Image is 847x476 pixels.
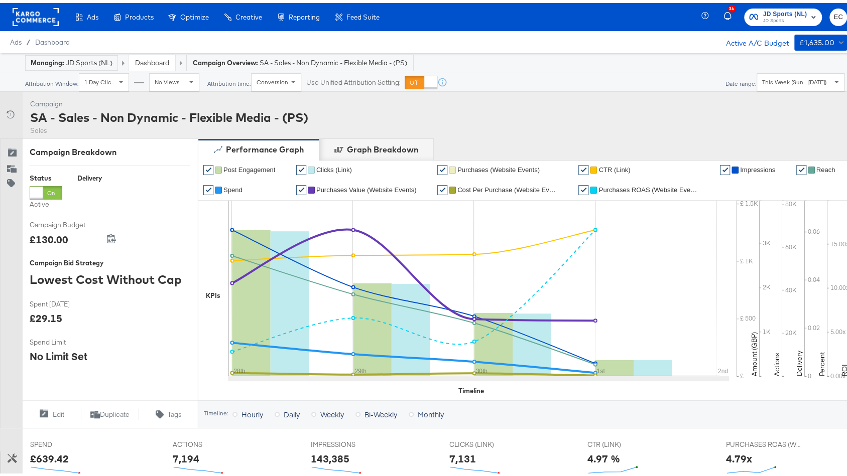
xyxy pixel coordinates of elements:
span: Bi-Weekly [365,406,397,416]
div: Campaign Bid Strategy [30,255,190,265]
button: Tags [139,405,198,417]
div: 7,194 [173,448,199,463]
span: EC [833,9,843,20]
span: Purchases ROAS (Website Events) [598,183,699,191]
span: JD Sports (NL) [763,6,807,17]
div: 4.97 % [587,448,620,463]
div: 143,385 [311,448,349,463]
span: Spend [223,183,243,191]
div: 7,131 [449,448,476,463]
span: Creative [235,10,262,18]
div: JD Sports (NL) [31,55,112,65]
span: Tags [168,407,182,416]
span: Hourly [241,406,263,416]
a: ✔ [720,162,730,172]
div: £1,635.00 [799,34,835,46]
span: Products [125,10,154,18]
text: Actions [772,350,781,373]
span: Purchases (Website Events) [457,163,540,171]
div: Timeline [458,383,484,393]
span: CTR (Link) [598,163,630,171]
span: CLICKS (LINK) [449,437,525,446]
div: Lowest Cost Without Cap [30,268,190,285]
button: EC [829,6,847,23]
div: Attribution time: [207,77,251,84]
span: Clicks (Link) [316,163,352,171]
span: Ads [87,10,98,18]
span: Daily [284,406,300,416]
span: Campaign Budget [30,217,105,227]
span: Edit [53,407,64,416]
span: Cost Per Purchase (Website Events) [457,183,558,191]
button: Duplicate [81,405,140,417]
a: ✔ [578,182,588,192]
div: Graph Breakdown [347,141,418,152]
div: Sales [30,123,308,132]
span: SPEND [30,437,105,446]
button: JD Sports (NL)JD Sports [744,6,822,23]
button: Edit [22,405,81,417]
a: ✔ [203,182,213,192]
div: Active A/C Budget [715,32,789,47]
text: Amount (GBP) [750,329,759,373]
div: Timeline: [203,407,228,414]
strong: Campaign Overview: [193,56,258,64]
span: JD Sports [763,14,807,22]
span: Spend Limit [30,335,105,344]
a: ✔ [437,162,447,172]
span: PURCHASES ROAS (WEBSITE EVENTS) [726,437,801,446]
text: Percent [817,349,826,373]
span: Impressions [740,163,775,171]
a: ✔ [296,182,306,192]
span: Monthly [418,406,444,416]
span: Reporting [289,10,320,18]
span: Conversion [257,75,288,83]
div: Performance Graph [226,141,304,152]
span: Weekly [320,406,344,416]
span: Spent [DATE] [30,296,105,306]
span: No Views [155,75,180,83]
a: ✔ [578,162,588,172]
div: Attribution Window: [25,77,79,84]
div: £639.42 [30,448,69,463]
span: 1 Day Clicks [84,75,117,83]
a: ✔ [437,182,447,192]
text: Delivery [795,348,804,373]
a: Dashboard [135,55,169,64]
span: Duplicate [100,407,130,416]
div: Campaign Breakdown [30,143,190,155]
div: £29.15 [30,308,62,323]
span: Purchases Value (Website Events) [316,183,417,191]
strong: Managing: [31,56,64,64]
div: £130.00 [30,229,68,244]
div: No Limit Set [30,346,87,361]
span: Reach [816,163,835,171]
div: Status [30,171,62,180]
span: Ads [10,35,22,43]
div: SA - Sales - Non Dynamic - Flexible Media - (PS) [30,106,308,123]
a: Dashboard [35,35,70,43]
label: Use Unified Attribution Setting: [306,75,401,84]
a: ✔ [203,162,213,172]
span: SA - Sales - Non Dynamic - Flexible Media - (PS) [260,55,407,65]
div: KPIs [206,288,220,297]
a: ✔ [296,162,306,172]
span: ACTIONS [173,437,248,446]
span: This Week (Sun - [DATE]) [762,75,826,83]
span: Optimize [180,10,209,18]
div: Campaign [30,96,308,106]
label: Active [30,197,62,206]
div: Date range: [725,77,757,84]
span: Feed Suite [346,10,380,18]
button: 34 [722,5,739,24]
span: CTR (LINK) [587,437,663,446]
span: IMPRESSIONS [311,437,386,446]
span: Post Engagement [223,163,275,171]
div: 4.79x [726,448,752,463]
span: / [22,35,35,43]
div: 34 [728,2,736,10]
div: Delivery [77,171,102,180]
a: ✔ [796,162,806,172]
button: £1,635.00 [794,32,847,48]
